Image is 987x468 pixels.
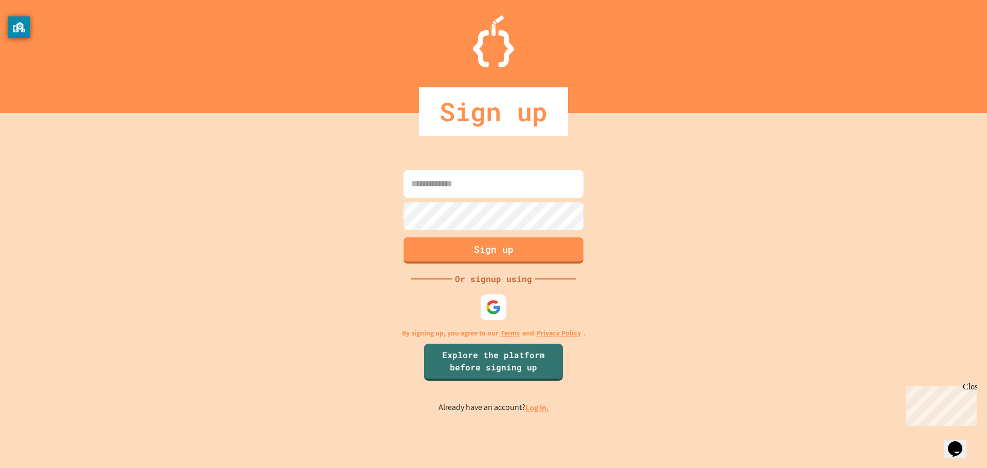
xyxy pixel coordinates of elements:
[452,273,535,285] div: Or signup using
[473,15,514,67] img: Logo.svg
[537,328,581,339] a: Privacy Policy
[402,328,586,339] p: By signing up, you agree to our and .
[424,344,562,381] a: Explore the platform before signing up
[486,299,501,315] img: google-icon.svg
[501,328,520,339] a: Terms
[525,402,549,413] a: Log in.
[902,382,977,426] iframe: chat widget
[944,427,977,458] iframe: chat widget
[4,4,71,65] div: Chat with us now!Close
[404,237,583,264] button: Sign up
[8,16,30,38] button: privacy banner
[419,87,568,136] div: Sign up
[438,401,549,414] p: Already have an account?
